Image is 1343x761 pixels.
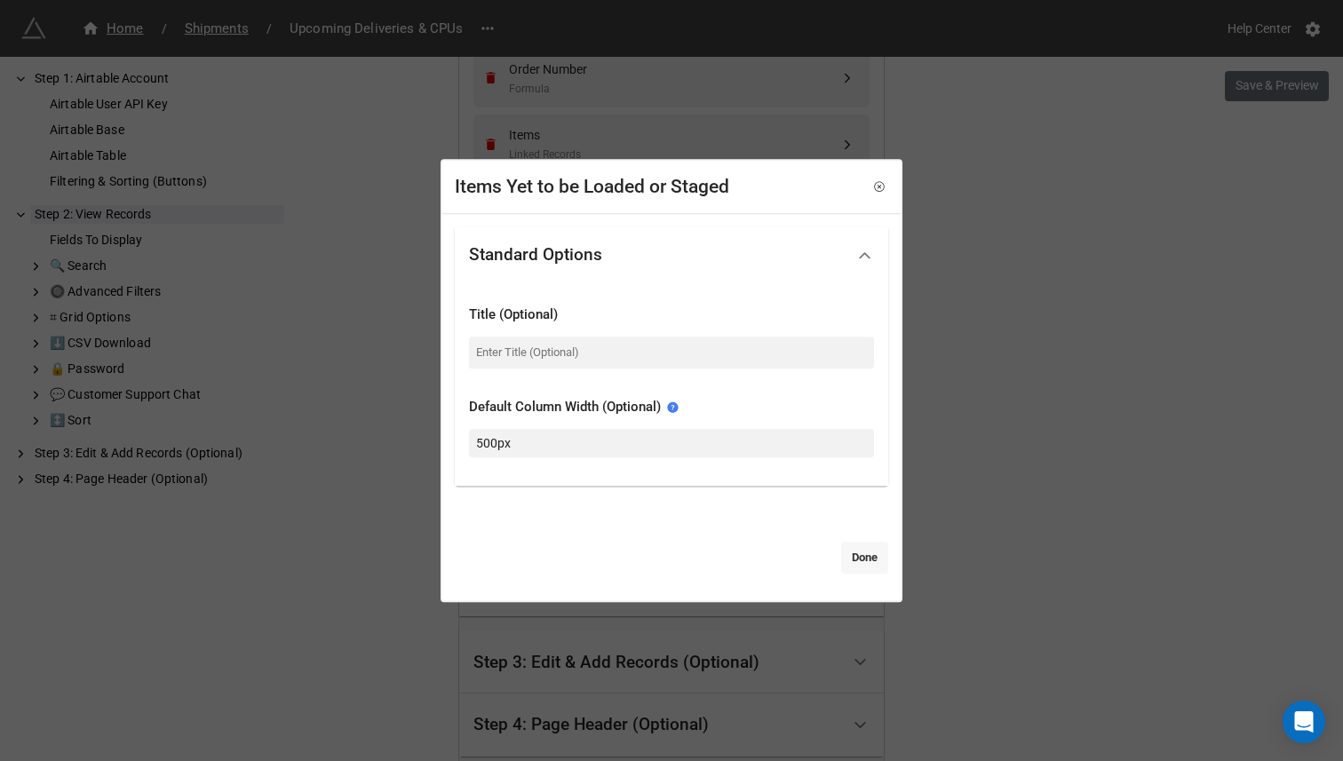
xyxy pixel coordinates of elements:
[469,397,874,418] div: Default Column Width (Optional)
[469,337,874,369] input: Enter Title (Optional)
[455,173,729,202] div: Items Yet to be Loaded or Staged
[469,246,602,264] div: Standard Options
[841,542,888,574] a: Done
[455,226,888,283] div: Standard Options
[1283,701,1325,743] div: Open Intercom Messenger
[469,429,874,457] input: Enter Default Column Width (Optional)
[469,305,874,326] div: Title (Optional)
